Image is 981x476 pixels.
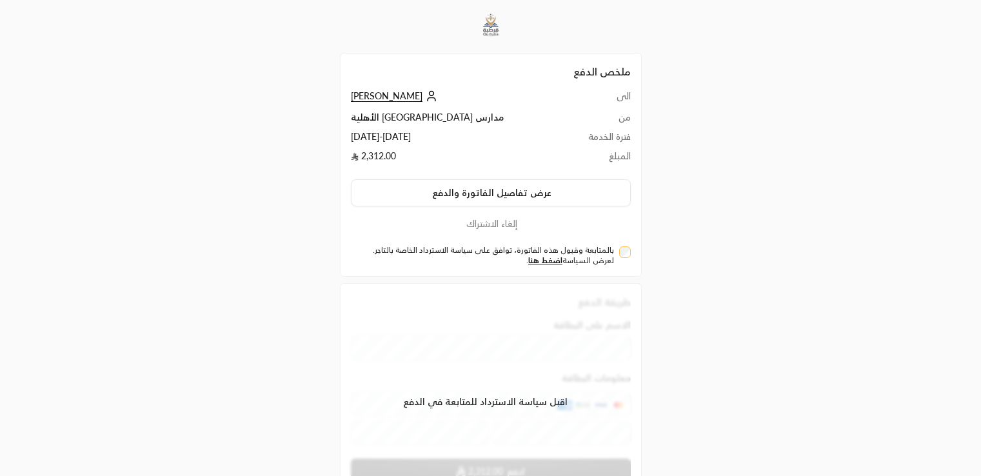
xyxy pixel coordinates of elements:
span: اقبل سياسة الاسترداد للمتابعة في الدفع [403,395,568,408]
h2: ملخص الدفع [351,64,631,79]
td: مدارس [GEOGRAPHIC_DATA] الأهلية [351,111,570,130]
td: المبلغ [570,150,631,169]
td: من [570,111,631,130]
td: فترة الخدمة [570,130,631,150]
img: Company Logo [473,8,508,43]
button: عرض تفاصيل الفاتورة والدفع [351,179,631,206]
a: [PERSON_NAME] [351,90,441,101]
button: إلغاء الاشتراك [351,217,631,231]
a: اضغط هنا [528,255,562,265]
span: [PERSON_NAME] [351,90,422,102]
td: [DATE] - [DATE] [351,130,570,150]
label: بالمتابعة وقبول هذه الفاتورة، توافق على سياسة الاسترداد الخاصة بالتاجر. لعرض السياسة . [356,245,614,266]
td: 2,312.00 [351,150,570,169]
td: الى [570,90,631,111]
